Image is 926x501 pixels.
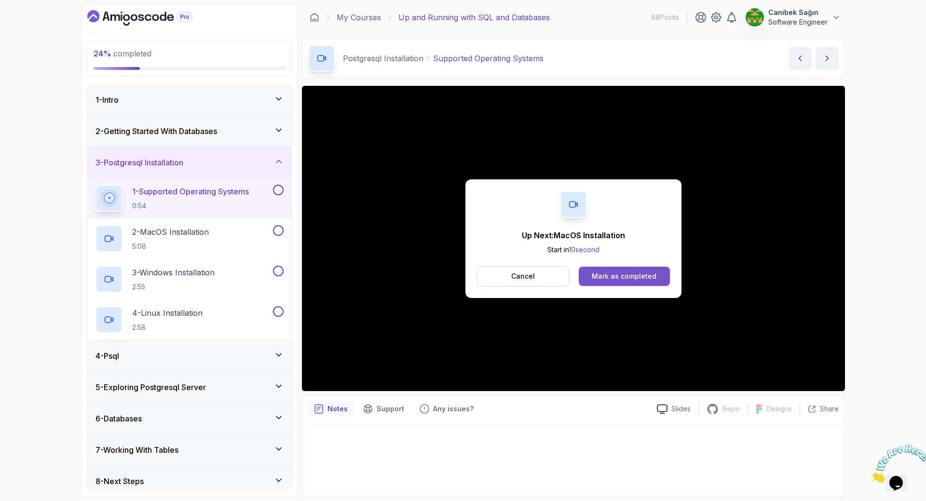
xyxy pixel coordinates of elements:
[477,266,569,286] button: Cancel
[95,225,284,252] button: 2-MacOS Installation5:08
[132,186,249,197] p: 1 - Supported Operating Systems
[651,13,679,22] p: 88 Points
[95,185,284,212] button: 1-Supported Operating Systems0:54
[88,116,291,147] button: 2-Getting Started With Databases
[302,86,845,391] iframe: 1 - Supported Operating Systems
[132,307,203,319] p: 4 - Linux Installation
[94,49,111,58] span: 24 %
[95,125,217,137] h3: 2 - Getting Started With Databases
[95,306,284,333] button: 4-Linux Installation2:58
[95,94,119,106] h3: 1 - Intro
[866,441,926,487] iframe: chat widget
[88,147,291,178] button: 3-Postgresql Installation
[95,475,144,487] h3: 8 - Next Steps
[357,401,410,417] button: Support button
[132,201,249,211] p: 0:54
[308,401,354,417] button: notes button
[522,230,625,241] p: Up Next: MacOS Installation
[88,340,291,371] button: 4-Psql
[310,13,319,22] a: Dashboard
[88,466,291,497] button: 8-Next Steps
[94,49,151,58] span: completed
[132,267,215,278] p: 3 - Windows Installation
[671,404,691,414] p: Slides
[800,404,839,414] button: Share
[433,53,544,64] p: Supported Operating Systems
[592,271,656,281] div: Mark as completed
[722,404,740,414] p: Repo
[649,404,698,414] a: Slides
[768,17,828,27] p: Software Engineer
[398,12,550,23] p: Up and Running with SQL and Databases
[569,245,599,254] span: 10 second
[820,404,839,414] p: Share
[95,381,206,393] h3: 5 - Exploring Postgresql Server
[789,47,812,70] button: previous content
[88,403,291,434] button: 6-Databases
[95,413,142,424] h3: 6 - Databases
[132,323,203,332] p: 2:58
[343,53,423,64] p: Postgresql Installation
[414,401,479,417] button: Feedback button
[522,245,625,255] p: Start in
[816,47,839,70] button: next content
[768,8,828,17] p: Canibek Sağın
[88,434,291,465] button: 7-Working With Tables
[327,404,348,414] p: Notes
[579,267,670,286] button: Mark as completed
[88,372,291,403] button: 5-Exploring Postgresql Server
[377,404,404,414] p: Support
[746,8,764,27] img: user profile image
[95,157,183,168] h3: 3 - Postgresql Installation
[95,266,284,293] button: 3-Windows Installation2:55
[95,350,119,362] h3: 4 - Psql
[132,242,209,251] p: 5:08
[132,282,215,292] p: 2:55
[745,8,841,27] button: user profile imageCanibek SağınSoftware Engineer
[95,444,178,456] h3: 7 - Working With Tables
[88,84,291,115] button: 1-Intro
[511,271,535,281] p: Cancel
[766,404,792,414] p: Designs
[433,404,474,414] p: Any issues?
[4,4,64,42] img: Chat attention grabber
[337,12,381,23] a: My Courses
[87,10,215,26] a: Dashboard
[132,226,209,238] p: 2 - MacOS Installation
